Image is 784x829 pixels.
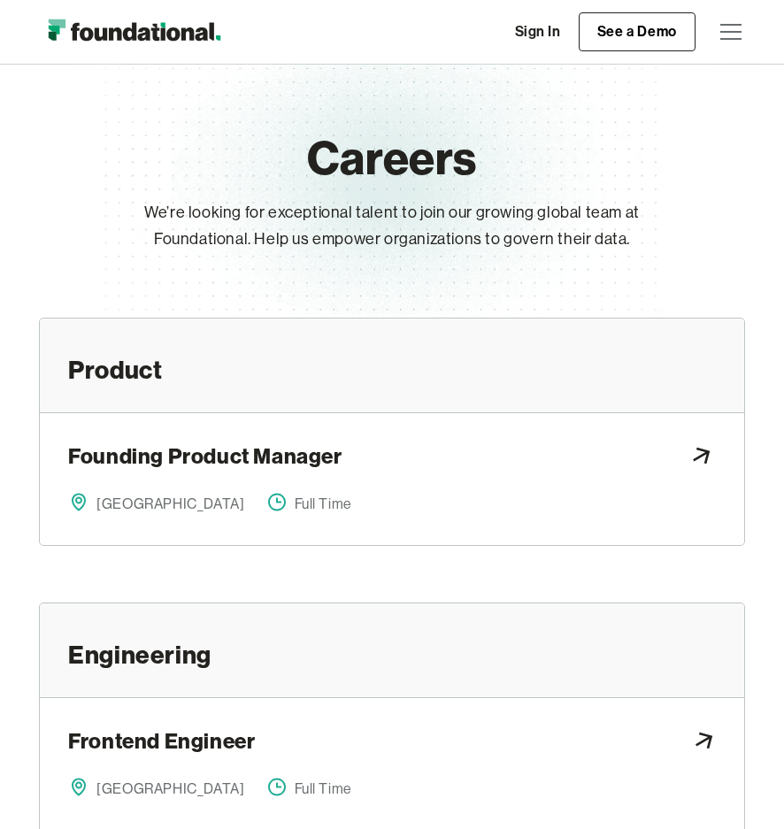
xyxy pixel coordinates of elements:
[96,493,244,516] div: [GEOGRAPHIC_DATA]
[144,200,640,252] p: We’re looking for exceptional talent to join our growing global team at Foundational. Help us emp...
[710,11,745,53] div: menu
[40,412,743,545] a: carrer item link
[295,493,352,516] div: Full Time
[96,778,244,801] div: [GEOGRAPHIC_DATA]
[579,12,696,51] a: See a Demo
[497,13,579,50] a: Sign In
[68,441,342,477] h3: Founding Product Manager
[696,744,784,829] iframe: Chat Widget
[39,14,229,50] a: home
[295,778,352,801] div: Full Time
[68,354,162,386] h2: Product
[68,639,211,671] h2: Engineering
[307,138,477,177] h1: Careers
[39,14,229,50] img: Foundational Logo
[68,726,255,762] h3: Frontend Engineer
